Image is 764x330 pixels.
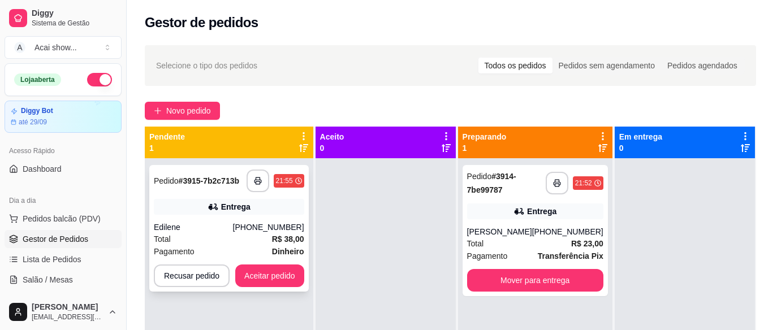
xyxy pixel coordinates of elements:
[553,58,661,73] div: Pedidos sem agendamento
[467,269,603,292] button: Mover para entrega
[154,107,162,115] span: plus
[467,237,484,250] span: Total
[32,312,103,322] span: [EMAIL_ADDRESS][DOMAIN_NAME]
[14,42,25,53] span: A
[575,179,592,188] div: 21:52
[467,250,508,262] span: Pagamento
[32,19,117,28] span: Sistema de Gestão
[538,251,603,260] strong: Transferência Pix
[156,59,257,72] span: Selecione o tipo dos pedidos
[320,142,344,154] p: 0
[571,239,603,248] strong: R$ 23,00
[478,58,553,73] div: Todos os pedidos
[619,142,662,154] p: 0
[5,230,122,248] a: Gestor de Pedidos
[463,131,507,142] p: Preparando
[87,73,112,86] button: Alterar Status
[5,5,122,32] a: DiggySistema de Gestão
[5,160,122,178] a: Dashboard
[154,264,230,287] button: Recusar pedido
[154,222,233,233] div: Edilene
[179,176,239,185] strong: # 3915-7b2c713b
[463,142,507,154] p: 1
[32,8,117,19] span: Diggy
[21,107,53,115] article: Diggy Bot
[233,222,304,233] div: [PHONE_NUMBER]
[32,302,103,312] span: [PERSON_NAME]
[467,172,492,181] span: Pedido
[272,235,304,244] strong: R$ 38,00
[5,271,122,289] a: Salão / Mesas
[23,274,73,285] span: Salão / Mesas
[5,250,122,268] a: Lista de Pedidos
[5,210,122,228] button: Pedidos balcão (PDV)
[145,14,258,32] h2: Gestor de pedidos
[154,245,195,258] span: Pagamento
[527,206,556,217] div: Entrega
[5,142,122,160] div: Acesso Rápido
[272,247,304,256] strong: Dinheiro
[149,131,185,142] p: Pendente
[14,73,61,86] div: Loja aberta
[532,226,603,237] div: [PHONE_NUMBER]
[5,192,122,210] div: Dia a dia
[23,233,88,245] span: Gestor de Pedidos
[154,176,179,185] span: Pedido
[5,298,122,325] button: [PERSON_NAME][EMAIL_ADDRESS][DOMAIN_NAME]
[19,118,47,127] article: até 29/09
[661,58,744,73] div: Pedidos agendados
[154,233,171,245] span: Total
[320,131,344,142] p: Aceito
[34,42,77,53] div: Acai show ...
[619,131,662,142] p: Em entrega
[5,291,122,309] a: Diggy Botnovo
[221,201,251,212] div: Entrega
[23,254,81,265] span: Lista de Pedidos
[23,163,62,175] span: Dashboard
[276,176,293,185] div: 21:55
[5,36,122,59] button: Select a team
[145,102,220,120] button: Novo pedido
[467,172,516,194] strong: # 3914-7be99787
[5,101,122,133] a: Diggy Botaté 29/09
[166,105,211,117] span: Novo pedido
[235,264,304,287] button: Aceitar pedido
[149,142,185,154] p: 1
[467,226,532,237] div: [PERSON_NAME]
[23,213,101,224] span: Pedidos balcão (PDV)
